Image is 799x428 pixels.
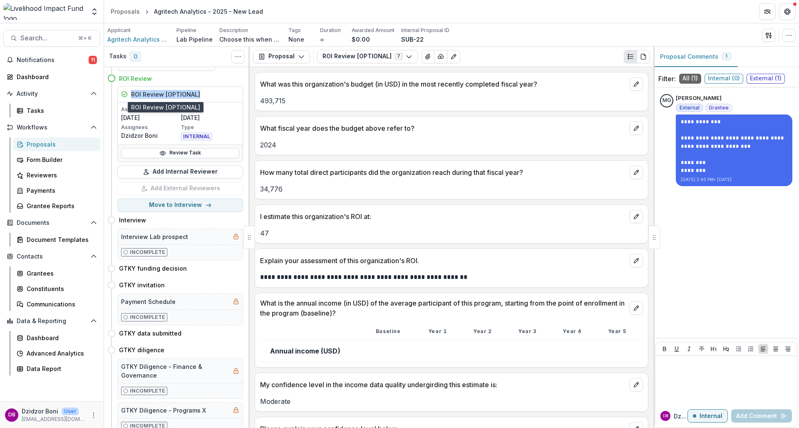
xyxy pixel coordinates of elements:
[17,219,87,226] span: Documents
[598,323,643,340] th: Year 5
[320,35,324,44] p: ∞
[107,5,266,17] nav: breadcrumb
[117,165,243,179] button: Add Internal Reviewer
[352,27,395,34] p: Awarded Amount
[663,414,668,418] div: Dzidzor Boni
[660,344,670,354] button: Bold
[746,344,756,354] button: Ordered List
[630,166,643,179] button: edit
[3,314,100,328] button: Open Data & Reporting
[3,3,85,20] img: Livelihood Impact Fund logo
[630,301,643,315] button: edit
[674,412,687,421] p: Dzidzor B
[13,199,100,213] a: Grantee Reports
[3,53,100,67] button: Notifications11
[779,3,796,20] button: Get Help
[27,140,94,149] div: Proposals
[13,104,100,117] a: Tasks
[260,298,626,318] p: What is the annual income (in USD) of the average participant of this program, starting from the ...
[260,396,643,406] p: Moderate
[13,297,100,311] a: Communications
[663,98,671,103] div: Maryanne Gichanga
[119,264,187,273] h4: GTKY funding decision
[111,7,140,16] div: Proposals
[107,5,143,17] a: Proposals
[13,266,100,280] a: Grantees
[17,57,89,64] span: Notifications
[684,344,694,354] button: Italicize
[17,253,87,260] span: Contacts
[89,410,99,420] button: More
[260,167,626,177] p: How many total direct participants did the organization reach during that fiscal year?
[705,74,743,84] span: Internal ( 0 )
[783,344,793,354] button: Align Right
[697,344,707,354] button: Strike
[13,168,100,182] a: Reviewers
[27,155,94,164] div: Form Builder
[13,153,100,167] a: Form Builder
[288,35,304,44] p: None
[22,407,58,416] p: Dzidzor Boni
[77,34,93,43] div: ⌘ + K
[27,171,94,179] div: Reviewers
[27,364,94,373] div: Data Report
[154,7,263,16] div: Agritech Analytics - 2025 - New Lead
[13,137,100,151] a: Proposals
[27,269,94,278] div: Grantees
[771,344,781,354] button: Align Center
[260,96,643,106] p: 493,715
[27,106,94,115] div: Tasks
[401,27,449,34] p: Internal Proposal ID
[759,3,776,20] button: Partners
[3,30,100,47] button: Search...
[553,323,598,340] th: Year 4
[27,300,94,309] div: Communications
[3,70,100,84] a: Dashboard
[630,378,643,391] button: edit
[17,318,87,325] span: Data & Reporting
[17,90,87,97] span: Activity
[463,323,508,340] th: Year 2
[260,123,626,133] p: What fiscal year does the budget above refer to?
[447,50,460,63] button: Edit as form
[630,210,643,223] button: edit
[709,344,719,354] button: Heading 1
[3,87,100,100] button: Open Activity
[352,35,370,44] p: $0.00
[260,140,643,150] p: 2024
[107,35,170,44] a: Agritech Analytics Limited
[320,27,341,34] p: Duration
[3,121,100,134] button: Open Workflows
[130,387,165,395] p: Incomplete
[721,344,731,354] button: Heading 2
[130,52,141,62] span: 0
[288,27,301,34] p: Tags
[658,74,676,84] p: Filter:
[119,216,146,224] h4: Interview
[119,281,165,289] h4: GTKY invitation
[13,233,100,246] a: Document Templates
[747,74,785,84] span: External ( 1 )
[418,323,463,340] th: Year 1
[121,131,179,140] p: Dzidzor Boni
[731,409,792,423] button: Add Comment
[181,132,212,141] span: INTERNAL
[121,362,229,380] h5: GTKY Diligence - Finance & Governance
[13,346,100,360] a: Advanced Analytics
[679,74,701,84] span: All ( 1 )
[3,250,100,263] button: Open Contacts
[27,333,94,342] div: Dashboard
[181,106,239,113] p: Due Date
[366,323,418,340] th: Baseline
[17,124,87,131] span: Workflows
[27,284,94,293] div: Constituents
[13,331,100,345] a: Dashboard
[421,50,434,63] button: View Attached Files
[700,413,722,420] p: Internal
[260,228,643,238] p: 47
[219,27,248,34] p: Description
[119,329,181,338] h4: GTKY data submitted
[260,79,626,89] p: What was this organization's budget (in USD) in the most recently completed fiscal year?
[758,344,768,354] button: Align Left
